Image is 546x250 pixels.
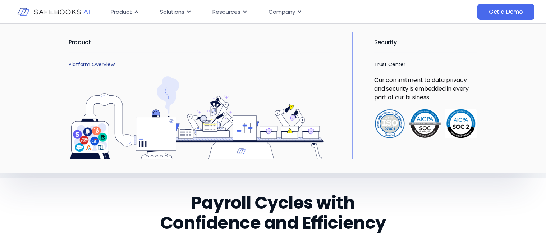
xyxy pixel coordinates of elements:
h2: Security [374,32,477,53]
h2: Payroll Cycles with Confidence and Efficiency​ [151,193,395,233]
span: Company [269,8,295,16]
span: Get a Demo [489,8,523,15]
span: Resources [212,8,240,16]
nav: Menu [105,5,416,19]
span: Product [111,8,132,16]
a: Trust Center [374,61,405,68]
p: Our commitment to data privacy and security is embedded in every part of our business. [374,76,477,102]
a: Platform Overview [69,61,114,68]
div: Menu Toggle [105,5,416,19]
a: Get a Demo [477,4,534,20]
h2: Product [69,32,331,53]
span: Solutions [160,8,184,16]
